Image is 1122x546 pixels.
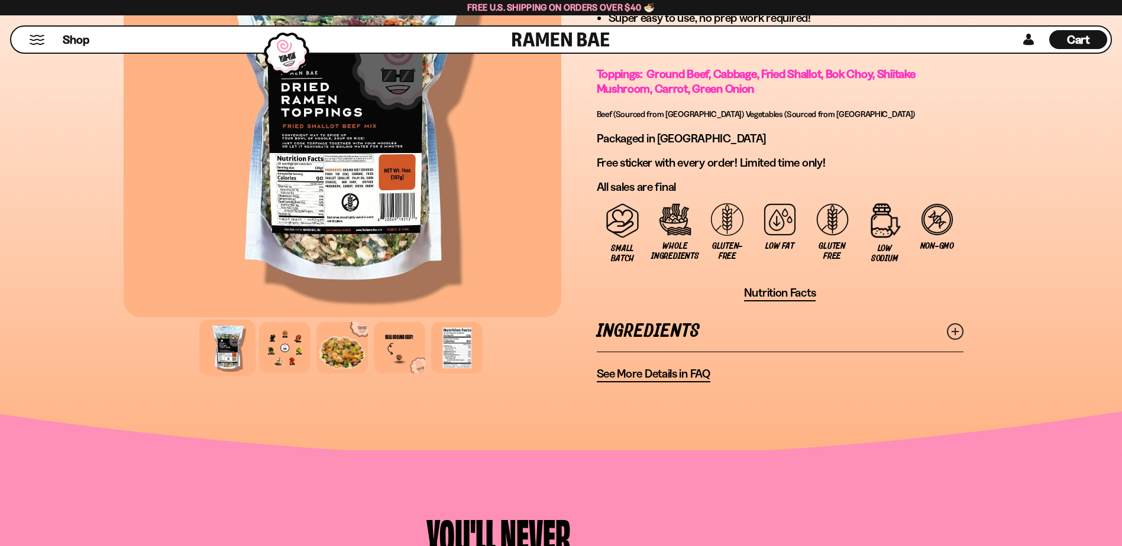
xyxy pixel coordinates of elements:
[63,32,89,48] span: Shop
[597,67,916,96] span: Toppings: Ground Beef, Cabbage, Fried Shallot, Bok Choy, Shiitake Mushroom, Carrot, Green Onion
[597,366,710,382] a: See More Details in FAQ
[597,366,710,381] span: See More Details in FAQ
[765,241,794,251] span: Low Fat
[744,285,816,300] span: Nutrition Facts
[1049,27,1107,53] div: Cart
[920,241,954,251] span: Non-GMO
[597,180,963,194] p: All sales are final
[744,285,816,301] button: Nutrition Facts
[597,109,916,119] span: Beef (Sourced from [GEOGRAPHIC_DATA]) Vegetables (Sourced from [GEOGRAPHIC_DATA])
[651,241,699,261] span: Whole Ingredients
[603,243,644,264] span: Small Batch
[597,155,826,170] span: Free sticker with every order! Limited time only!
[812,241,853,261] span: Gluten Free
[597,131,963,146] p: Packaged in [GEOGRAPHIC_DATA]
[1067,32,1090,47] span: Cart
[707,241,748,261] span: Gluten-free
[864,243,905,264] span: Low Sodium
[597,311,963,352] a: Ingredients
[467,2,655,13] span: Free U.S. Shipping on Orders over $40 🍜
[63,30,89,49] a: Shop
[29,35,45,45] button: Mobile Menu Trigger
